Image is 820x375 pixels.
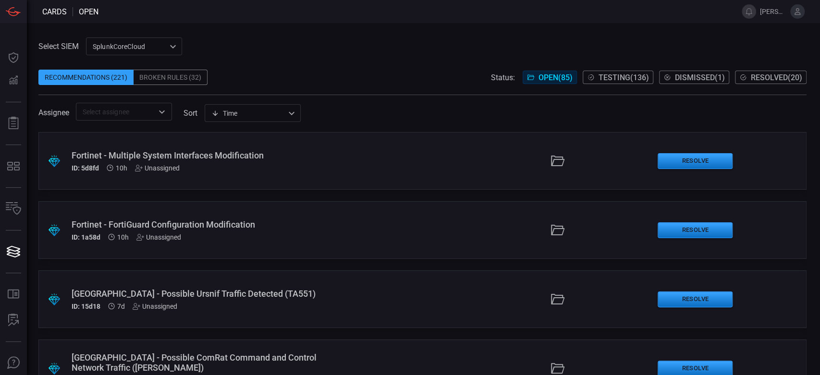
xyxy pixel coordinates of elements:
div: Palo Alto - Possible Ursnif Traffic Detected (TA551) [72,289,319,299]
span: open [79,7,98,16]
button: Dismissed(1) [659,71,729,84]
button: MITRE - Detection Posture [2,155,25,178]
button: Inventory [2,197,25,220]
span: Cards [42,7,67,16]
button: Open [155,105,169,119]
div: Time [211,109,285,118]
span: Assignee [38,108,69,117]
div: Unassigned [135,164,180,172]
div: Unassigned [136,233,181,241]
p: SplunkCoreCloud [93,42,167,51]
div: Recommendations (221) [38,70,134,85]
button: Open(85) [523,71,577,84]
div: Fortinet - Multiple System Interfaces Modification [72,150,319,160]
h5: ID: 5d8fd [72,164,99,172]
span: Aug 11, 2025 4:48 AM [117,302,125,310]
button: Resolve [658,222,733,238]
button: Resolve [658,291,733,307]
button: Testing(136) [583,71,653,84]
h5: ID: 1a58d [72,233,100,241]
h5: ID: 15d18 [72,302,100,310]
button: Resolve [658,153,733,169]
button: Detections [2,69,25,92]
div: Unassigned [133,302,177,310]
span: Open ( 85 ) [539,73,573,82]
button: Dashboard [2,46,25,69]
div: Palo Alto - Possible ComRat Command and Control Network Traffic (Turla) [72,352,319,373]
div: Broken Rules (32) [134,70,208,85]
span: Dismissed ( 1 ) [675,73,725,82]
button: ALERT ANALYSIS [2,309,25,332]
span: Resolved ( 20 ) [751,73,802,82]
span: [PERSON_NAME][EMAIL_ADDRESS][PERSON_NAME][DOMAIN_NAME] [760,8,786,15]
input: Select assignee [79,106,153,118]
span: Testing ( 136 ) [599,73,649,82]
span: Aug 18, 2025 2:22 AM [117,233,129,241]
button: Cards [2,240,25,263]
button: Ask Us A Question [2,351,25,375]
button: Reports [2,112,25,135]
button: Rule Catalog [2,283,25,306]
div: Fortinet - FortiGuard Configuration Modification [72,219,319,230]
span: Aug 18, 2025 2:22 AM [116,164,127,172]
button: Resolved(20) [735,71,807,84]
span: Status: [491,73,515,82]
label: sort [184,109,197,118]
label: Select SIEM [38,42,79,51]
